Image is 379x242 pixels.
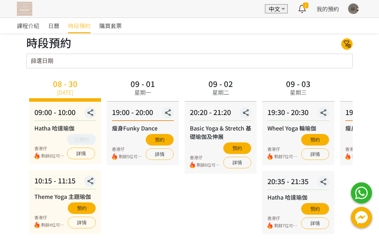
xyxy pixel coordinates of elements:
div: 香港仔 [34,214,66,221]
div: Theme Yoga 主題瑜伽 [34,192,96,201]
span: 購買套票 [99,21,122,30]
a: 時段預約 [68,18,91,33]
div: 20:20 - 21:20 [190,107,251,121]
img: fire.png [267,153,273,160]
span: 時段預約 [68,21,91,30]
div: Hatha 哈達瑜伽 [34,124,96,132]
div: 星期三 [290,88,307,96]
img: fire.png [34,222,40,228]
span: 課程介紹 [17,21,39,30]
span: 剩餘4位可預約 [41,222,66,228]
img: fire.png [190,162,195,168]
img: fire.png [345,153,351,160]
div: 19:30 - 20:30 [267,107,329,121]
button: 預約 [301,134,329,146]
button: 預約 [146,134,174,146]
a: 日曆 [48,18,59,33]
div: 09 - 03 [286,80,311,87]
a: 詳情 [301,217,329,229]
div: 星期一 [134,88,151,96]
a: 詳情 [68,217,96,228]
div: 09 - 02 [208,80,233,87]
img: fire.png [34,153,40,159]
div: 10:15 - 11:15 [34,175,96,189]
span: 剩餘7位可預約 [274,222,299,229]
span: 剩餘6位可預約 [197,162,221,168]
button: 預約 [301,203,329,215]
button: 已預約 [67,134,96,145]
div: 08 - 30 [53,80,78,87]
div: 時段預約 [26,34,71,51]
a: 我的預約 [317,5,339,13]
div: 09:00 - 10:00 [34,107,96,121]
div: 19:00 - 20:00 [112,107,173,121]
div: 香港仔 [190,154,221,161]
a: 購買套票 [99,18,122,33]
a: 詳情 [67,148,95,159]
div: Wheel Yoga 輪瑜伽 [267,124,329,132]
div: 香港仔 [267,215,299,221]
div: 香港仔 [34,145,65,152]
div: 香港仔 [345,146,377,152]
span: 日曆 [48,21,59,30]
span: 剩餘6位可預約 [352,153,377,160]
span: 1 [303,2,308,8]
div: [DATE] [57,88,73,96]
span: 剩餘6位可預約 [41,153,65,159]
button: 預約 [223,142,251,154]
div: 香港仔 [112,146,144,152]
img: T57dtJh47iSJKDtQ57dN6xVUMYY2M0XQuGF02OI4.png [17,2,32,16]
span: 剩餘5位可預約 [119,153,144,160]
div: 香港仔 [267,146,299,152]
div: 09 - 01 [131,80,155,87]
input: 篩選日期 [26,54,353,68]
a: 詳情 [146,148,174,160]
div: Basic Yoga & Stretch 基礎瑜伽及伸展 [190,124,251,141]
div: 瘦身Funky Dance [112,124,173,132]
img: fire.png [112,153,117,160]
div: Hatha 哈達瑜伽 [267,193,329,201]
div: 星期二 [212,88,229,96]
span: 剩餘7位可預約 [274,153,299,160]
img: fire.png [267,222,273,229]
a: 詳情 [223,157,251,168]
button: 預約 [68,202,96,214]
a: 課程介紹 [17,18,39,33]
div: 20:35 - 21:35 [267,176,329,190]
a: 詳情 [301,148,329,160]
